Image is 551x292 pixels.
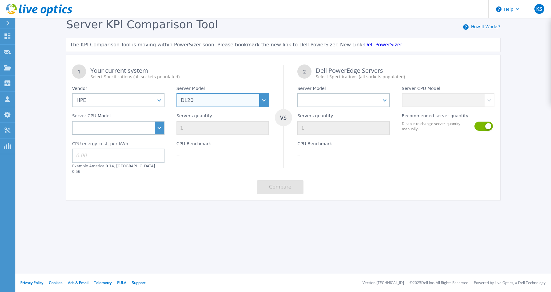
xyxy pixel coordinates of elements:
[72,86,87,93] label: Vendor
[72,149,165,163] input: 0.00
[474,281,545,285] li: Powered by Live Optics, a Dell Technology
[90,74,269,80] div: Select Specifications (all sockets populated)
[297,152,390,158] div: --
[316,68,494,80] div: Dell PowerEdge Servers
[536,6,542,11] span: KS
[280,114,287,121] tspan: VS
[297,141,332,149] label: CPU Benchmark
[72,113,110,121] label: Server CPU Model
[316,74,494,80] div: Select Specifications (all sockets populated)
[70,42,364,48] span: The KPI Comparison Tool is moving within PowerSizer soon. Please bookmark the new link to Dell Po...
[176,86,205,93] label: Server Model
[49,280,62,285] a: Cookies
[176,152,269,158] div: --
[176,113,212,121] label: Servers quantity
[20,280,43,285] a: Privacy Policy
[303,68,306,75] tspan: 2
[402,113,469,121] label: Recommended server quantity
[402,121,471,131] label: Disable to change server quantity manually.
[364,42,402,48] a: Dell PowerSizer
[410,281,468,285] li: © 2025 Dell Inc. All Rights Reserved
[471,24,500,29] a: How It Works?
[297,86,326,93] label: Server Model
[117,280,126,285] a: EULA
[90,68,269,80] div: Your current system
[72,164,155,174] label: Example America 0.14, [GEOGRAPHIC_DATA] 0.56
[78,68,81,75] tspan: 1
[68,280,89,285] a: Ads & Email
[72,141,128,149] label: CPU energy cost, per kWh
[66,18,218,31] span: Server KPI Comparison Tool
[363,281,404,285] li: Version: [TECHNICAL_ID]
[132,280,145,285] a: Support
[297,113,333,121] label: Servers quantity
[176,141,211,149] label: CPU Benchmark
[402,86,440,93] label: Server CPU Model
[257,180,303,194] button: Compare
[94,280,112,285] a: Telemetry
